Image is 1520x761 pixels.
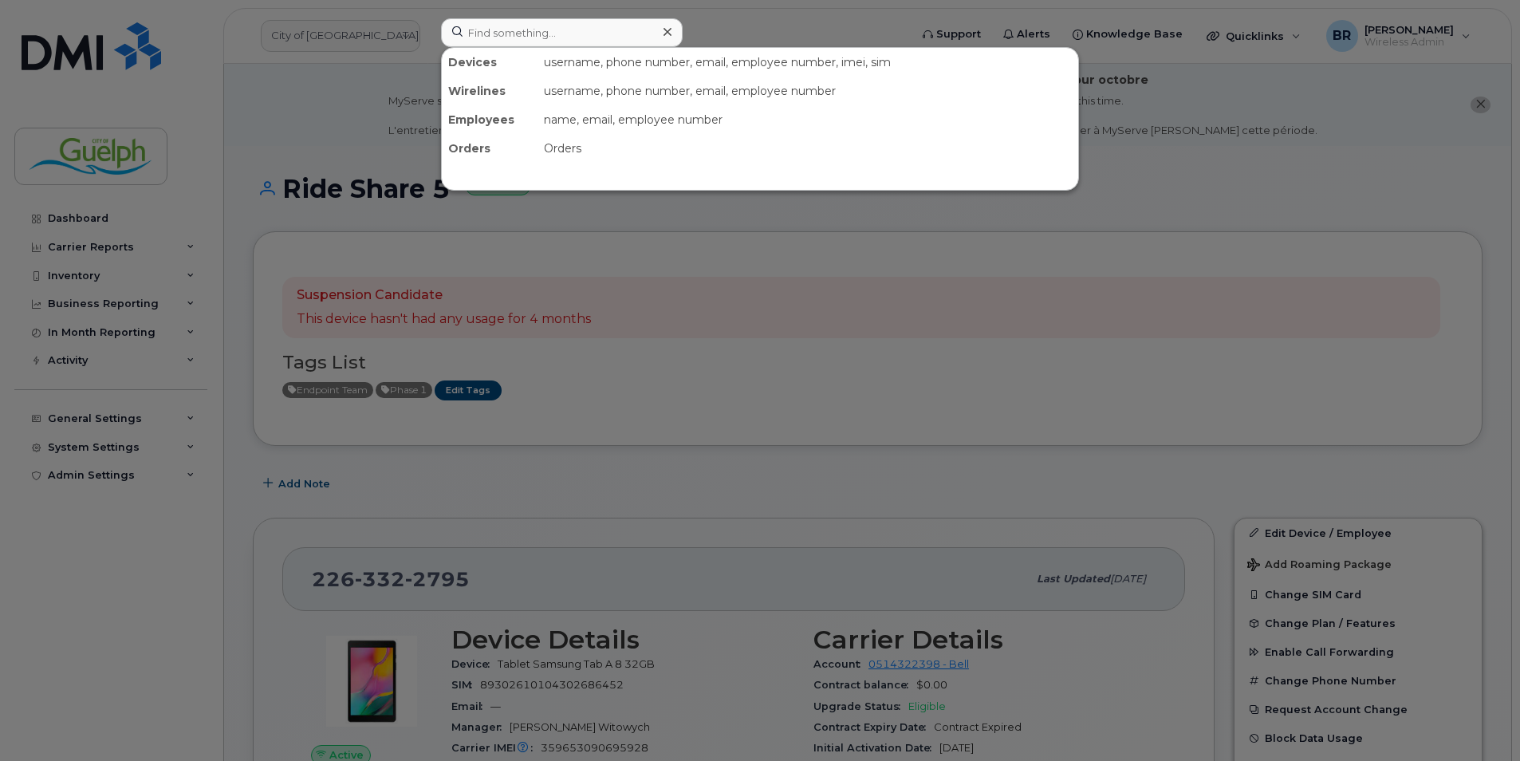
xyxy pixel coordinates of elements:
div: Devices [442,48,538,77]
div: Employees [442,105,538,134]
div: username, phone number, email, employee number, imei, sim [538,48,1078,77]
div: Wirelines [442,77,538,105]
div: username, phone number, email, employee number [538,77,1078,105]
div: Orders [442,134,538,163]
div: name, email, employee number [538,105,1078,134]
div: Orders [538,134,1078,163]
